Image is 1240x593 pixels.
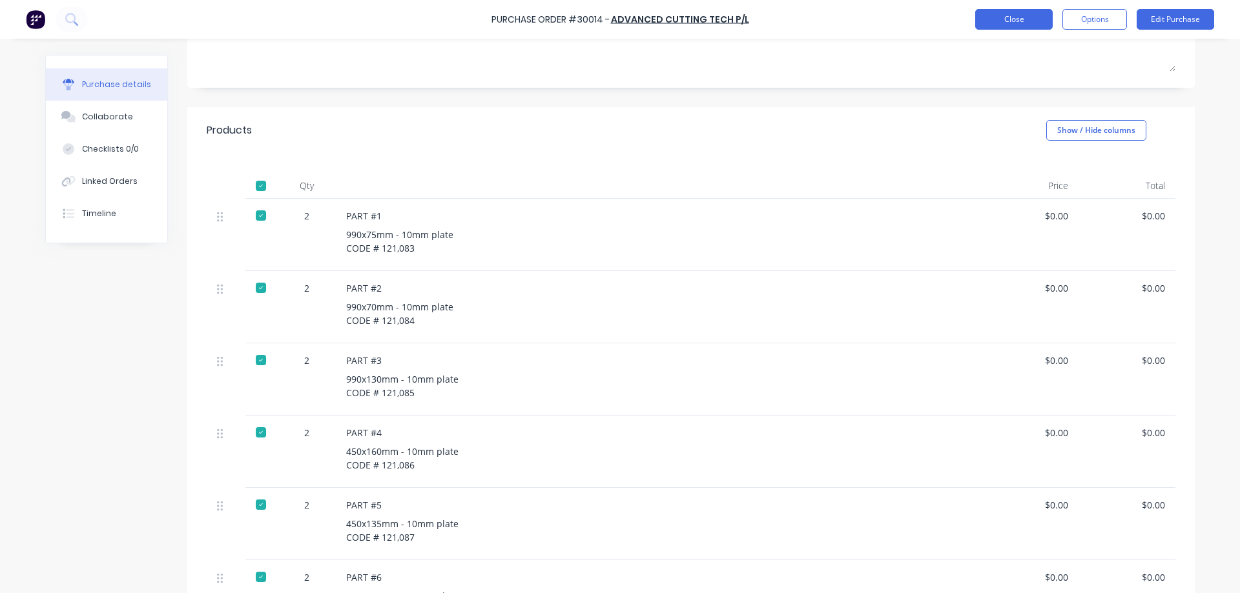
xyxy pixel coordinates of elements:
[46,68,167,101] button: Purchase details
[288,570,325,584] div: 2
[288,426,325,439] div: 2
[346,517,971,544] div: 450x135mm - 10mm plate CODE # 121,087
[1062,9,1127,30] button: Options
[491,13,610,26] div: Purchase Order #30014 -
[82,79,151,90] div: Purchase details
[992,209,1068,223] div: $0.00
[1089,281,1165,295] div: $0.00
[1089,570,1165,584] div: $0.00
[346,300,971,327] div: 990x70mm - 10mm plate CODE # 121,084
[82,208,116,219] div: Timeline
[46,165,167,197] button: Linked Orders
[207,123,252,138] div: Products
[288,498,325,512] div: 2
[346,354,971,367] div: PART #3
[82,176,138,187] div: Linked Orders
[288,281,325,295] div: 2
[346,498,971,512] div: PART #5
[46,197,167,230] button: Timeline
[288,209,325,223] div: 2
[288,354,325,367] div: 2
[82,143,139,155] div: Checklists 0/0
[611,13,749,26] a: ADVANCED CUTTING TECH P/L
[1089,426,1165,439] div: $0.00
[46,101,167,133] button: Collaborate
[1137,9,1214,30] button: Edit Purchase
[26,10,45,29] img: Factory
[992,354,1068,367] div: $0.00
[82,111,133,123] div: Collaborate
[346,209,971,223] div: PART #1
[346,570,971,584] div: PART #6
[992,498,1068,512] div: $0.00
[1079,173,1175,199] div: Total
[1089,209,1165,223] div: $0.00
[1089,498,1165,512] div: $0.00
[992,426,1068,439] div: $0.00
[278,173,336,199] div: Qty
[975,9,1053,30] button: Close
[346,426,971,439] div: PART #4
[346,281,971,295] div: PART #2
[992,570,1068,584] div: $0.00
[346,445,971,472] div: 450x160mm - 10mm plate CODE # 121,086
[982,173,1079,199] div: Price
[46,133,167,165] button: Checklists 0/0
[1089,354,1165,367] div: $0.00
[346,372,971,399] div: 990x130mm - 10mm plate CODE # 121,085
[1046,120,1146,141] button: Show / Hide columns
[992,281,1068,295] div: $0.00
[346,228,971,255] div: 990x75mm - 10mm plate CODE # 121,083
